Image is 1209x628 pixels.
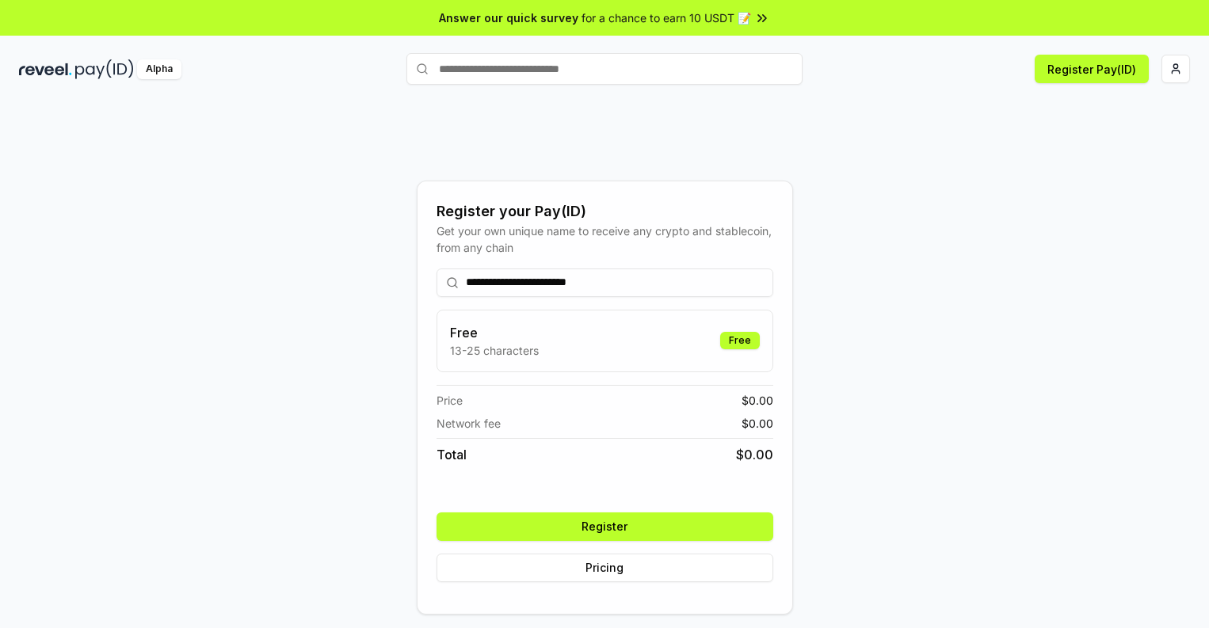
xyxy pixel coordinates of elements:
[742,415,773,432] span: $ 0.00
[450,323,539,342] h3: Free
[75,59,134,79] img: pay_id
[720,332,760,349] div: Free
[437,200,773,223] div: Register your Pay(ID)
[736,445,773,464] span: $ 0.00
[137,59,181,79] div: Alpha
[450,342,539,359] p: 13-25 characters
[437,445,467,464] span: Total
[439,10,578,26] span: Answer our quick survey
[437,554,773,582] button: Pricing
[437,512,773,541] button: Register
[19,59,72,79] img: reveel_dark
[437,392,463,409] span: Price
[437,223,773,256] div: Get your own unique name to receive any crypto and stablecoin, from any chain
[437,415,501,432] span: Network fee
[582,10,751,26] span: for a chance to earn 10 USDT 📝
[742,392,773,409] span: $ 0.00
[1035,55,1149,83] button: Register Pay(ID)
